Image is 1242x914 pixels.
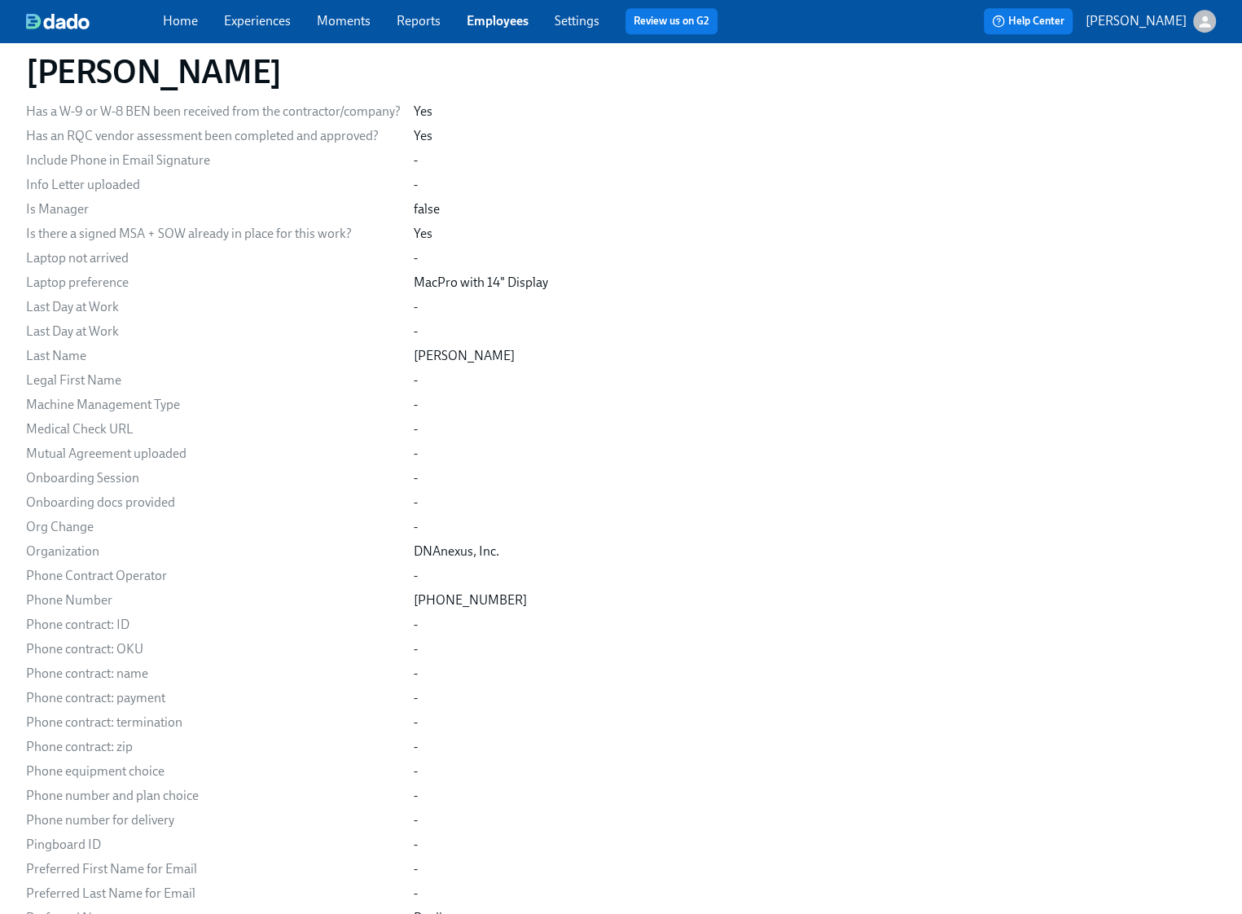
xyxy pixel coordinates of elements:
[26,225,401,243] div: Is there a signed MSA + SOW already in place for this work?
[26,323,401,341] div: Last Day at Work
[414,274,548,292] div: MacPro with 14" Display
[414,396,418,414] div: -
[26,714,401,732] div: Phone contract: termination
[414,103,432,121] div: Yes
[414,787,418,805] div: -
[634,13,709,29] a: Review us on G2
[397,13,441,29] a: Reports
[414,665,418,683] div: -
[26,762,401,780] div: Phone equipment choice
[414,200,440,218] div: false
[984,8,1073,34] button: Help Center
[414,860,418,878] div: -
[414,420,418,438] div: -
[26,127,401,145] div: Has an RQC vendor assessment been completed and approved?
[414,127,432,145] div: Yes
[414,298,418,316] div: -
[26,885,401,903] div: Preferred Last Name for Email
[26,738,401,756] div: Phone contract: zip
[26,811,401,829] div: Phone number for delivery
[26,543,401,560] div: Organization
[414,714,418,732] div: -
[414,738,418,756] div: -
[26,274,401,292] div: Laptop preference
[414,543,499,560] div: DNAnexus, Inc.
[26,494,401,512] div: Onboarding docs provided
[26,445,401,463] div: Mutual Agreement uploaded
[26,13,90,29] img: dado
[26,298,401,316] div: Last Day at Work
[26,860,401,878] div: Preferred First Name for Email
[26,420,401,438] div: Medical Check URL
[163,13,198,29] a: Home
[26,518,401,536] div: Org Change
[414,885,418,903] div: -
[992,13,1064,29] span: Help Center
[26,591,401,609] div: Phone Number
[467,13,529,29] a: Employees
[414,371,418,389] div: -
[414,591,527,609] div: [PHONE_NUMBER]
[1086,12,1187,30] p: [PERSON_NAME]
[26,665,401,683] div: Phone contract: name
[26,371,401,389] div: Legal First Name
[414,249,418,267] div: -
[414,689,418,707] div: -
[26,176,401,194] div: Info Letter uploaded
[414,518,418,536] div: -
[26,616,401,634] div: Phone contract: ID
[224,13,291,29] a: Experiences
[26,200,401,218] div: Is Manager
[414,836,418,854] div: -
[414,152,418,169] div: -
[414,323,418,341] div: -
[26,249,401,267] div: Laptop not arrived
[555,13,599,29] a: Settings
[26,152,401,169] div: Include Phone in Email Signature
[414,762,418,780] div: -
[26,787,401,805] div: Phone number and plan choice
[414,347,515,365] div: [PERSON_NAME]
[414,225,432,243] div: Yes
[26,469,401,487] div: Onboarding Session
[26,396,401,414] div: Machine Management Type
[414,494,418,512] div: -
[414,616,418,634] div: -
[414,176,418,194] div: -
[26,103,401,121] div: Has a W-9 or W-8 BEN been received from the contractor/company?
[414,469,418,487] div: -
[26,52,282,91] h1: [PERSON_NAME]
[414,445,418,463] div: -
[26,347,401,365] div: Last Name
[414,567,418,585] div: -
[26,640,401,658] div: Phone contract: OKU
[414,640,418,658] div: -
[625,8,718,34] button: Review us on G2
[26,567,401,585] div: Phone Contract Operator
[26,689,401,707] div: Phone contract: payment
[317,13,371,29] a: Moments
[26,13,163,29] a: dado
[26,836,401,854] div: Pingboard ID
[1086,10,1216,33] button: [PERSON_NAME]
[414,811,418,829] div: -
